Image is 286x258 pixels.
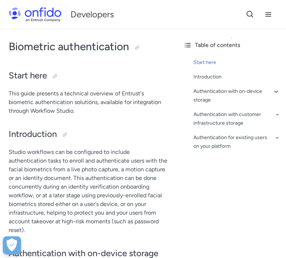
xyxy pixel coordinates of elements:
a: Introduction [193,73,280,81]
p: This guide presents a technical overview of Entrust's biometric authentication solutions, availab... [9,89,169,115]
img: Onfido Logo [9,7,61,22]
h2: Introduction [9,128,169,141]
a: Authentication for existing users on your platform [193,133,280,151]
h1: Developers [71,9,114,20]
button: Open search button [241,5,259,23]
div: Préférences de cookies [3,236,21,254]
a: Authentication with customer infrastructure storage [193,110,280,128]
h2: Start here [9,70,169,82]
h1: Biometric authentication [9,39,169,54]
a: Start here [193,58,280,67]
p: Studio workflows can be configured to include authentication tasks to enroll and authenticate use... [9,148,169,235]
button: Ouvrir le centre de préférences [3,236,21,254]
div: Table of contents [183,41,280,50]
svg: Open search button [246,10,255,19]
a: Authentication with on-device storage [193,87,280,104]
button: Open navigation menu button [259,5,277,23]
svg: Open navigation menu button [264,10,273,19]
